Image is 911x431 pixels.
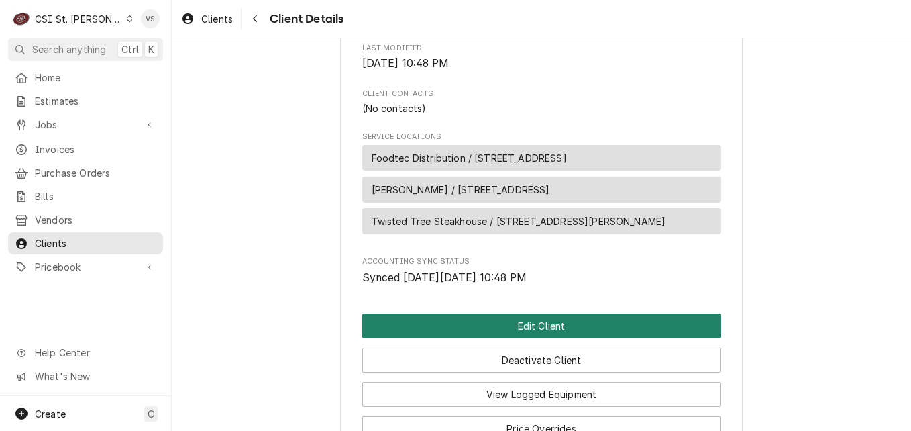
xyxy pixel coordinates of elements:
span: Last Modified [362,43,721,54]
a: Purchase Orders [8,162,163,184]
div: Button Group Row [362,373,721,407]
button: Navigate back [244,8,266,30]
a: Go to Help Center [8,342,163,364]
a: Go to What's New [8,365,163,387]
div: Vicky Stuesse's Avatar [141,9,160,28]
button: Search anythingCtrlK [8,38,163,61]
a: Vendors [8,209,163,231]
a: Clients [8,232,163,254]
a: Bills [8,185,163,207]
div: Button Group Row [362,314,721,338]
span: Bills [35,189,156,203]
span: Home [35,70,156,85]
span: [PERSON_NAME] / [STREET_ADDRESS] [372,183,550,197]
span: Client Contacts [362,89,721,99]
a: Invoices [8,138,163,160]
a: Go to Pricebook [8,256,163,278]
div: Service Locations List [362,145,721,240]
a: Home [8,66,163,89]
span: Client Details [266,10,343,28]
span: Twisted Tree Steakhouse / [STREET_ADDRESS][PERSON_NAME] [372,214,666,228]
span: Accounting Sync Status [362,256,721,267]
span: Help Center [35,346,155,360]
div: Service Location [362,177,721,203]
button: View Logged Equipment [362,382,721,407]
span: Synced [DATE][DATE] 10:48 PM [362,271,527,284]
span: Ctrl [121,42,139,56]
span: Jobs [35,117,136,132]
div: Button Group Row [362,338,721,373]
span: Estimates [35,94,156,108]
button: Deactivate Client [362,348,721,373]
div: CSI St. Louis's Avatar [12,9,31,28]
a: Clients [176,8,238,30]
span: Foodtec Distribution / [STREET_ADDRESS] [372,151,567,165]
div: VS [141,9,160,28]
span: Clients [201,12,233,26]
div: Service Locations [362,132,721,240]
div: Service Location [362,208,721,234]
span: Vendors [35,213,156,227]
span: Last Modified [362,56,721,72]
span: K [148,42,154,56]
span: Search anything [32,42,106,56]
div: C [12,9,31,28]
div: Last Modified [362,43,721,72]
span: [DATE] 10:48 PM [362,57,449,70]
button: Edit Client [362,314,721,338]
span: Service Locations [362,132,721,142]
span: Invoices [35,142,156,156]
div: Service Location [362,145,721,171]
div: Client Contacts List [362,101,721,115]
span: Pricebook [35,260,136,274]
div: Accounting Sync Status [362,256,721,285]
a: Go to Jobs [8,113,163,136]
span: Clients [35,236,156,250]
span: Create [35,408,66,420]
div: Client Contacts [362,89,721,115]
span: Accounting Sync Status [362,270,721,286]
div: CSI St. [PERSON_NAME] [35,12,122,26]
span: Purchase Orders [35,166,156,180]
span: What's New [35,369,155,383]
span: C [148,407,154,421]
a: Estimates [8,90,163,112]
